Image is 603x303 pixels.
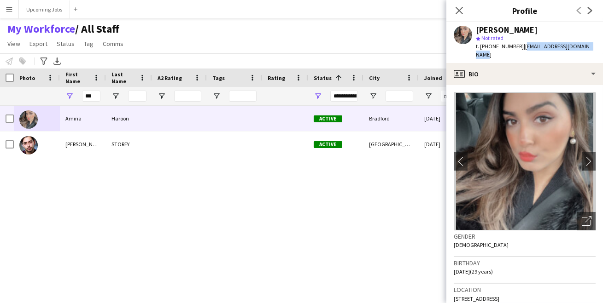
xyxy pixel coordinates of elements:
span: A2 Rating [158,74,182,81]
span: Status [314,74,332,81]
span: Status [57,40,75,48]
img: Amina Haroon [19,110,38,129]
input: A2 Rating Filter Input [174,91,201,102]
app-action-btn: Advanced filters [38,56,49,67]
span: Tags [212,74,225,81]
button: Open Filter Menu [65,92,74,100]
a: My Workforce [7,22,75,36]
span: Last Name [111,71,135,85]
input: Last Name Filter Input [128,91,146,102]
span: Comms [103,40,123,48]
span: Tag [84,40,94,48]
button: Upcoming Jobs [19,0,70,18]
div: [PERSON_NAME] [60,131,106,157]
input: First Name Filter Input [82,91,100,102]
span: View [7,40,20,48]
span: Export [29,40,47,48]
button: Open Filter Menu [212,92,221,100]
div: Amina [60,106,106,131]
div: Haroon [106,106,152,131]
div: [PERSON_NAME] [476,26,538,34]
a: Export [26,38,51,50]
div: Bio [446,63,603,85]
input: Joined Filter Input [441,91,468,102]
button: Open Filter Menu [369,92,377,100]
div: [DATE] [419,131,474,157]
h3: Profile [446,5,603,17]
span: All Staff [75,22,119,36]
div: Bradford [363,106,419,131]
app-action-btn: Export XLSX [52,56,63,67]
span: Joined [424,74,442,81]
a: View [4,38,24,50]
button: Open Filter Menu [158,92,166,100]
button: Open Filter Menu [314,92,322,100]
a: Tag [80,38,97,50]
span: Rating [268,74,285,81]
span: [DEMOGRAPHIC_DATA] [454,241,509,248]
img: Crew avatar or photo [454,92,596,230]
input: City Filter Input [386,91,413,102]
div: [GEOGRAPHIC_DATA] [363,131,419,157]
button: Open Filter Menu [111,92,120,100]
div: [DATE] [419,106,474,131]
span: First Name [65,71,89,85]
a: Comms [99,38,127,50]
button: Open Filter Menu [424,92,433,100]
span: City [369,74,380,81]
img: BENJAMIN STOREY [19,136,38,154]
span: t. [PHONE_NUMBER] [476,43,524,50]
span: Photo [19,74,35,81]
input: Tags Filter Input [229,91,257,102]
span: Not rated [481,34,503,41]
span: | [EMAIL_ADDRESS][DOMAIN_NAME] [476,43,592,58]
span: Active [314,141,342,148]
div: STOREY [106,131,152,157]
span: [STREET_ADDRESS] [454,295,499,302]
span: Active [314,115,342,122]
h3: Birthday [454,259,596,267]
a: Status [53,38,78,50]
h3: Location [454,286,596,294]
div: Open photos pop-in [577,212,596,230]
span: [DATE] (29 years) [454,268,493,275]
h3: Gender [454,232,596,240]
